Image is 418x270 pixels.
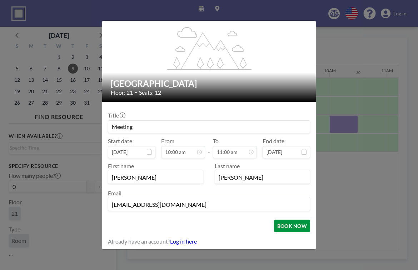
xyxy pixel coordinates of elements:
button: BOOK NOW [274,220,310,232]
g: flex-grow: 1.2; [167,27,252,70]
label: Title [108,112,125,119]
h2: [GEOGRAPHIC_DATA] [111,78,308,89]
span: • [135,90,137,95]
label: Last name [215,162,240,169]
label: Email [108,190,121,196]
a: Log in here [170,238,197,245]
input: Last name [215,171,310,184]
span: Floor: 21 [111,89,133,96]
span: Already have an account? [108,238,170,245]
label: First name [108,162,134,169]
label: To [213,137,219,145]
input: Email [108,199,310,211]
input: First name [108,171,203,184]
label: Start date [108,137,132,145]
span: - [208,140,210,156]
label: End date [263,137,284,145]
span: Seats: 12 [139,89,161,96]
label: From [161,137,174,145]
input: Guest reservation [108,121,310,133]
